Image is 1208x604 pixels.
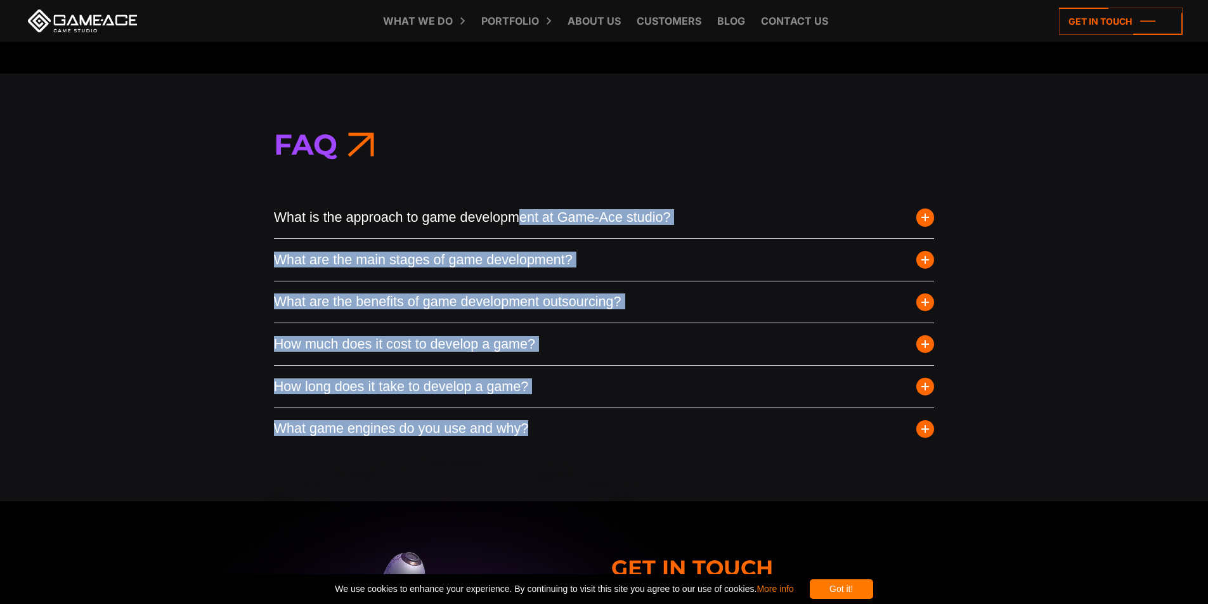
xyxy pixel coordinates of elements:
button: What game engines do you use and why? [274,408,935,450]
div: Got it! [810,579,873,599]
button: How long does it take to develop a game? [274,366,935,408]
button: What is the approach to game development at Game-Ace studio? [274,197,935,239]
a: Get in touch [1059,8,1183,35]
button: What are the benefits of game development outsourcing? [274,281,935,323]
span: Faq [274,127,337,162]
span: We use cookies to enhance your experience. By continuing to visit this site you agree to our use ... [335,579,793,599]
button: How much does it cost to develop a game? [274,323,935,365]
button: What are the main stages of game development? [274,239,935,281]
a: More info [757,584,793,594]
